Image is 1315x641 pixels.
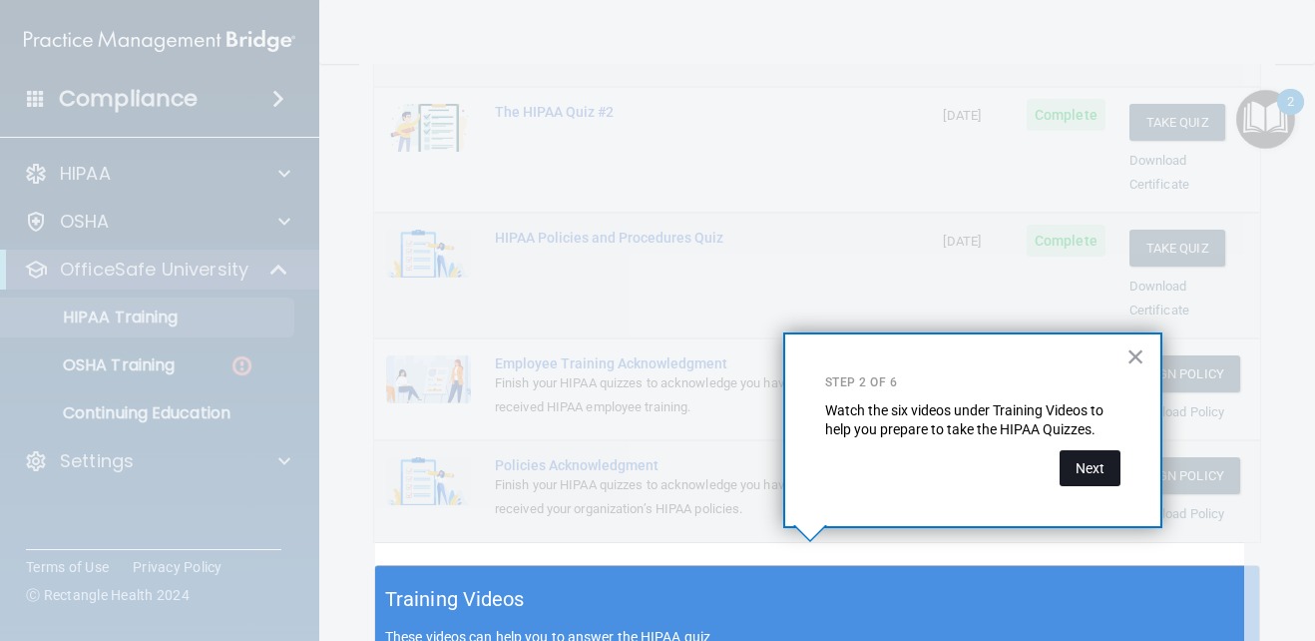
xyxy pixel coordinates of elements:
[385,582,525,617] h5: Training Videos
[825,374,1120,391] p: Step 2 of 6
[825,401,1120,440] p: Watch the six videos under Training Videos to help you prepare to take the HIPAA Quizzes.
[1126,340,1145,372] button: Close
[1060,450,1120,486] button: Next
[970,499,1291,579] iframe: Drift Widget Chat Controller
